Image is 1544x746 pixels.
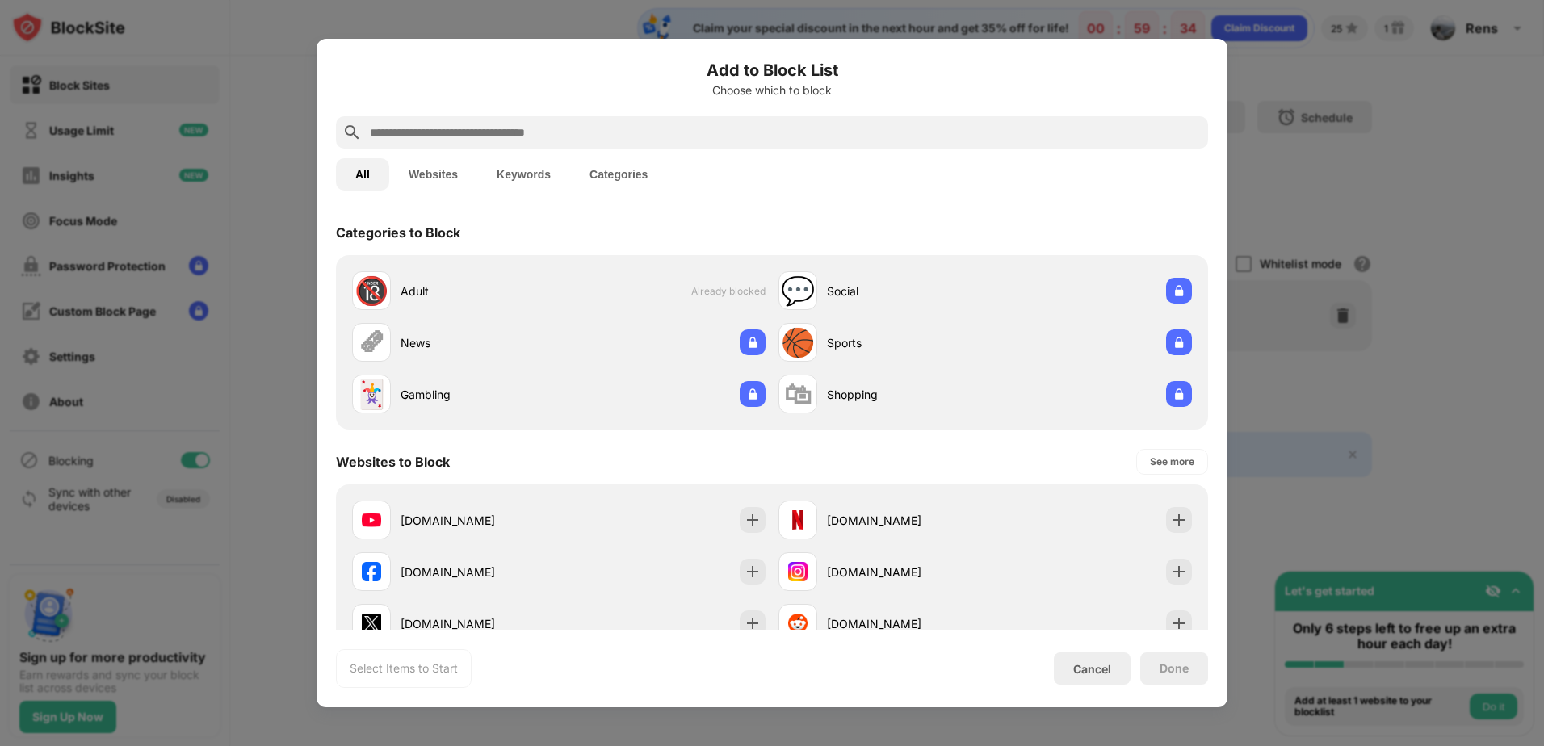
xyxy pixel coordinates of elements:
img: favicons [788,562,808,581]
div: [DOMAIN_NAME] [401,615,559,632]
button: Keywords [477,158,570,191]
div: Adult [401,283,559,300]
div: Categories to Block [336,224,460,241]
div: News [401,334,559,351]
span: Already blocked [691,285,766,297]
img: favicons [362,510,381,530]
div: [DOMAIN_NAME] [827,615,985,632]
img: favicons [788,614,808,633]
div: Select Items to Start [350,660,458,677]
div: Done [1160,662,1189,675]
div: Shopping [827,386,985,403]
button: Websites [389,158,477,191]
div: Gambling [401,386,559,403]
button: Categories [570,158,667,191]
div: [DOMAIN_NAME] [827,512,985,529]
div: 🔞 [355,275,388,308]
div: 🃏 [355,378,388,411]
img: search.svg [342,123,362,142]
div: 🗞 [358,326,385,359]
div: Sports [827,334,985,351]
div: [DOMAIN_NAME] [401,512,559,529]
div: Social [827,283,985,300]
div: [DOMAIN_NAME] [401,564,559,580]
div: Cancel [1073,662,1111,676]
h6: Add to Block List [336,58,1208,82]
img: favicons [788,510,808,530]
img: favicons [362,562,381,581]
div: See more [1150,454,1194,470]
div: Websites to Block [336,454,450,470]
button: All [336,158,389,191]
img: favicons [362,614,381,633]
div: 🏀 [781,326,815,359]
div: 🛍 [784,378,812,411]
div: 💬 [781,275,815,308]
div: [DOMAIN_NAME] [827,564,985,580]
div: Choose which to block [336,84,1208,97]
